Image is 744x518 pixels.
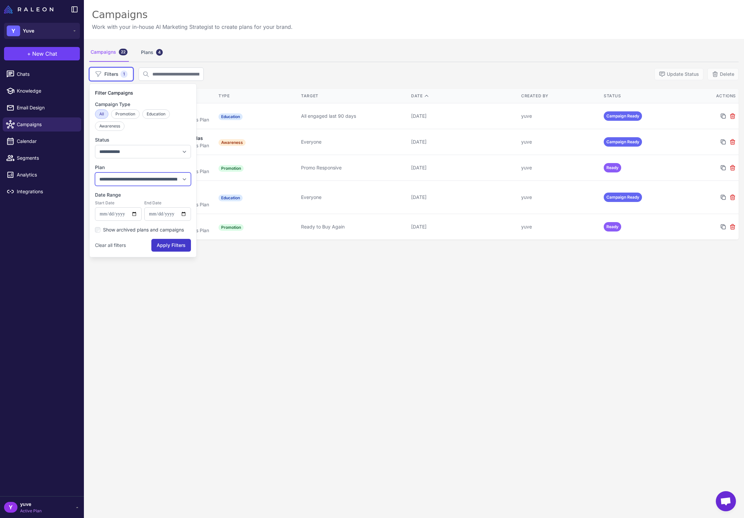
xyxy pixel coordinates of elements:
span: New Chat [32,50,57,58]
span: Yuve [23,27,34,35]
span: Promotion [218,224,244,231]
button: Education [142,109,170,119]
span: 1 [120,70,128,78]
label: End Date [144,200,191,206]
button: Update Status [654,68,703,80]
div: 22 [119,49,128,55]
span: Campaign Ready [604,193,642,202]
span: Education [218,195,243,201]
div: yuve [521,112,598,120]
p: Work with your in-house AI Marketing Strategist to create plans for your brand. [92,23,293,31]
div: yuve [521,164,598,171]
a: Email Design [3,101,81,115]
div: Y [4,502,17,513]
a: Knowledge [3,84,81,98]
span: Email Design [17,104,76,111]
th: Actions [684,89,739,103]
span: Education [218,113,243,120]
label: Status [95,136,191,144]
button: All [95,109,108,119]
button: Filters1 [89,67,133,81]
div: Created By [521,93,598,99]
span: Campaign Ready [604,111,642,121]
a: Analytics [3,168,81,182]
button: Delete [707,68,739,80]
div: Everyone [301,194,406,201]
div: Y [7,25,20,36]
span: + [27,50,31,58]
div: [DATE] [411,138,516,146]
button: YYuve [4,23,80,39]
div: [DATE] [411,194,516,201]
div: Campaigns [89,43,129,62]
span: yuve [20,501,42,508]
img: Raleon Logo [4,5,53,13]
div: Everyone [301,138,406,146]
a: Segments [3,151,81,165]
div: yuve [521,138,598,146]
span: Active Plan [20,508,42,514]
div: [DATE] [411,223,516,230]
div: Date [411,93,516,99]
button: +New Chat [4,47,80,60]
a: Calendar [3,134,81,148]
div: Promo Responsive [301,164,406,171]
div: Plans [140,43,164,62]
div: yuve [521,223,598,230]
span: Awareness [218,139,246,146]
span: Calendar [17,138,76,145]
span: Campaign Ready [604,137,642,147]
div: Target [301,93,406,99]
div: [DATE] [411,112,516,120]
span: Promotion [218,165,244,172]
div: Type [218,93,296,99]
h3: Filter Campaigns [95,89,191,97]
div: Status [604,93,681,99]
div: Campaigns [92,8,293,21]
label: Date Range [95,191,191,199]
button: Awareness [95,121,125,131]
label: Start Date [95,200,142,206]
div: Open chat [716,491,736,511]
span: Ready [604,163,621,172]
div: [DATE] [411,164,516,171]
div: 4 [156,49,163,56]
button: Apply Filters [151,239,191,252]
div: yuve [521,194,598,201]
span: Campaigns [17,121,76,128]
span: Ready [604,222,621,231]
span: Analytics [17,171,76,178]
button: Promotion [111,109,140,119]
span: Knowledge [17,87,76,95]
span: Integrations [17,188,76,195]
label: Plan [95,164,191,171]
a: Integrations [3,185,81,199]
a: Chats [3,67,81,81]
span: Segments [17,154,76,162]
span: Chats [17,70,76,78]
button: Clear all filters [95,239,126,252]
div: All engaged last 90 days [301,112,406,120]
a: Campaigns [3,117,81,132]
div: Ready to Buy Again [301,223,406,230]
label: Show archived plans and campaigns [103,226,184,234]
a: Raleon Logo [4,5,56,13]
label: Campaign Type [95,101,191,108]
